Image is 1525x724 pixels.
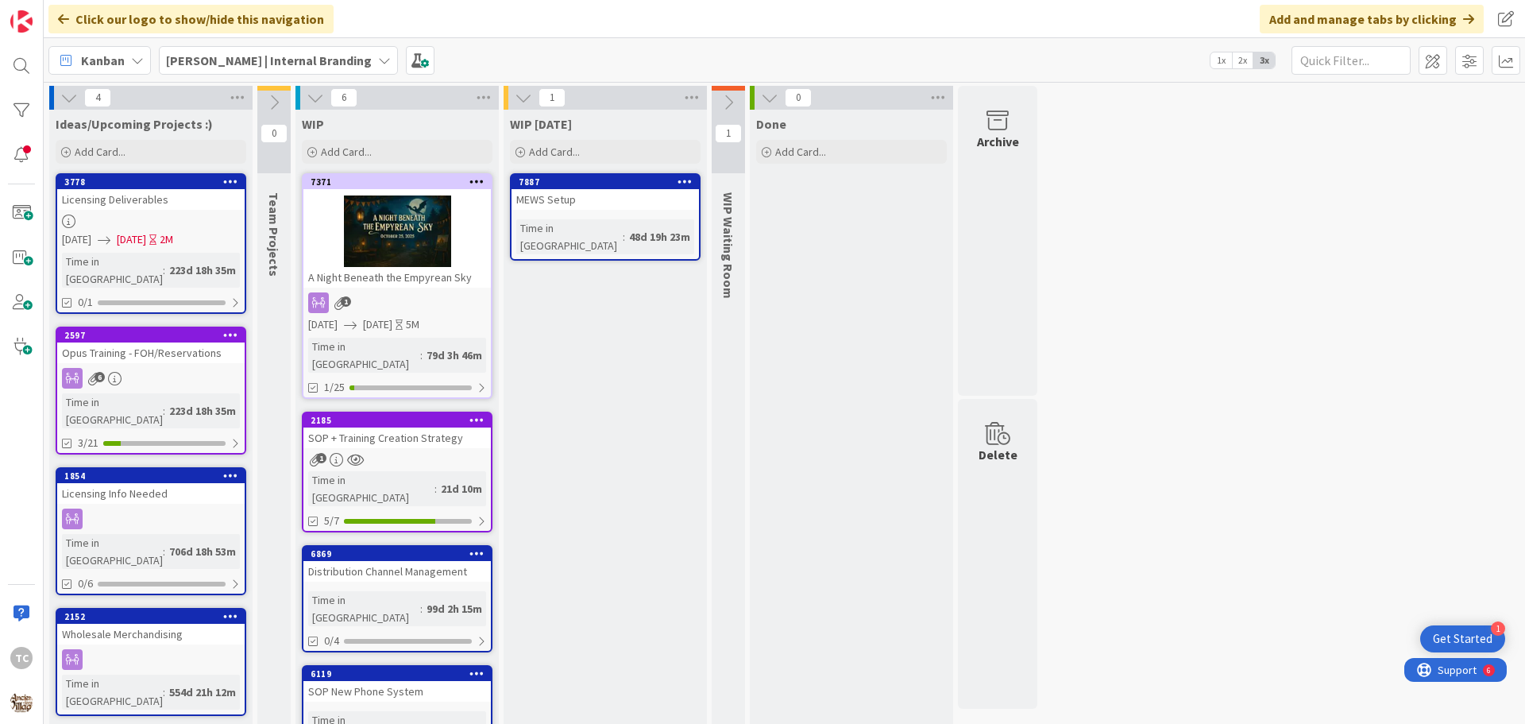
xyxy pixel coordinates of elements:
[785,88,812,107] span: 0
[163,683,165,701] span: :
[261,124,288,143] span: 0
[163,261,165,279] span: :
[720,192,736,299] span: WIP Waiting Room
[715,124,742,143] span: 1
[420,347,423,364] span: :
[406,316,419,333] div: 5M
[64,611,245,622] div: 2152
[302,173,492,399] a: 7371A Night Beneath the Empyrean Sky[DATE][DATE]5MTime in [GEOGRAPHIC_DATA]:79d 3h 46m1/25
[324,633,339,649] span: 0/4
[1420,625,1505,652] div: Open Get Started checklist, remaining modules: 1
[56,608,246,716] a: 2152Wholesale MerchandisingTime in [GEOGRAPHIC_DATA]:554d 21h 12m
[510,116,572,132] span: WIP Today
[303,175,491,189] div: 7371
[308,591,420,626] div: Time in [GEOGRAPHIC_DATA]
[57,175,245,189] div: 3778
[62,231,91,248] span: [DATE]
[165,543,240,560] div: 706d 18h 53m
[57,610,245,645] div: 2152Wholesale Merchandising
[303,413,491,428] div: 2185
[62,534,163,569] div: Time in [GEOGRAPHIC_DATA]
[64,330,245,341] div: 2597
[977,132,1019,151] div: Archive
[302,116,324,132] span: WIP
[57,328,245,363] div: 2597Opus Training - FOH/Reservations
[510,173,701,261] a: 7887MEWS SetupTime in [GEOGRAPHIC_DATA]:48d 19h 23m
[57,343,245,363] div: Opus Training - FOH/Reservations
[302,545,492,652] a: 6869Distribution Channel ManagementTime in [GEOGRAPHIC_DATA]:99d 2h 15m0/4
[303,428,491,448] div: SOP + Training Creation Strategy
[165,261,240,279] div: 223d 18h 35m
[78,294,93,311] span: 0/1
[423,600,486,618] div: 99d 2h 15m
[363,316,392,333] span: [DATE]
[62,393,163,428] div: Time in [GEOGRAPHIC_DATA]
[160,231,173,248] div: 2M
[163,543,165,560] span: :
[775,145,826,159] span: Add Card...
[57,189,245,210] div: Licensing Deliverables
[57,469,245,483] div: 1854
[165,402,240,420] div: 223d 18h 35m
[519,176,699,188] div: 7887
[311,176,491,188] div: 7371
[57,469,245,504] div: 1854Licensing Info Needed
[529,145,580,159] span: Add Card...
[330,88,357,107] span: 6
[1210,52,1232,68] span: 1x
[62,253,163,288] div: Time in [GEOGRAPHIC_DATA]
[84,88,111,107] span: 4
[434,480,437,498] span: :
[324,513,339,529] span: 5/7
[756,116,786,132] span: Done
[303,175,491,288] div: 7371A Night Beneath the Empyrean Sky
[165,683,240,701] div: 554d 21h 12m
[56,327,246,455] a: 2597Opus Training - FOH/ReservationsTime in [GEOGRAPHIC_DATA]:223d 18h 35m3/21
[266,192,282,277] span: Team Projects
[303,547,491,582] div: 6869Distribution Channel Management
[979,445,1017,464] div: Delete
[420,600,423,618] span: :
[308,338,420,373] div: Time in [GEOGRAPHIC_DATA]
[316,453,326,463] span: 1
[303,413,491,448] div: 2185SOP + Training Creation Strategy
[512,189,699,210] div: MEWS Setup
[48,5,334,33] div: Click our logo to show/hide this navigation
[57,175,245,210] div: 3778Licensing Deliverables
[1260,5,1484,33] div: Add and manage tabs by clicking
[81,51,125,70] span: Kanban
[57,328,245,343] div: 2597
[64,176,245,188] div: 3778
[623,228,625,246] span: :
[423,347,486,364] div: 79d 3h 46m
[10,647,33,669] div: TC
[10,691,33,714] img: avatar
[303,561,491,582] div: Distribution Channel Management
[56,173,246,314] a: 3778Licensing Deliverables[DATE][DATE]2MTime in [GEOGRAPHIC_DATA]:223d 18h 35m0/1
[56,116,213,132] span: Ideas/Upcoming Projects :)
[324,379,345,396] span: 1/25
[57,483,245,504] div: Licensing Info Needed
[57,610,245,624] div: 2152
[311,668,491,679] div: 6119
[311,415,491,426] div: 2185
[302,412,492,532] a: 2185SOP + Training Creation StrategyTime in [GEOGRAPHIC_DATA]:21d 10m5/7
[512,175,699,210] div: 7887MEWS Setup
[1433,631,1492,647] div: Get Started
[10,10,33,33] img: Visit kanbanzone.com
[78,435,98,451] span: 3/21
[62,675,163,710] div: Time in [GEOGRAPHIC_DATA]
[78,575,93,592] span: 0/6
[303,681,491,702] div: SOP New Phone System
[308,316,338,333] span: [DATE]
[625,228,694,246] div: 48d 19h 23m
[64,470,245,482] div: 1854
[303,547,491,561] div: 6869
[57,624,245,645] div: Wholesale Merchandising
[303,667,491,681] div: 6119
[512,175,699,189] div: 7887
[1232,52,1253,68] span: 2x
[437,480,486,498] div: 21d 10m
[117,231,146,248] span: [DATE]
[1491,621,1505,636] div: 1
